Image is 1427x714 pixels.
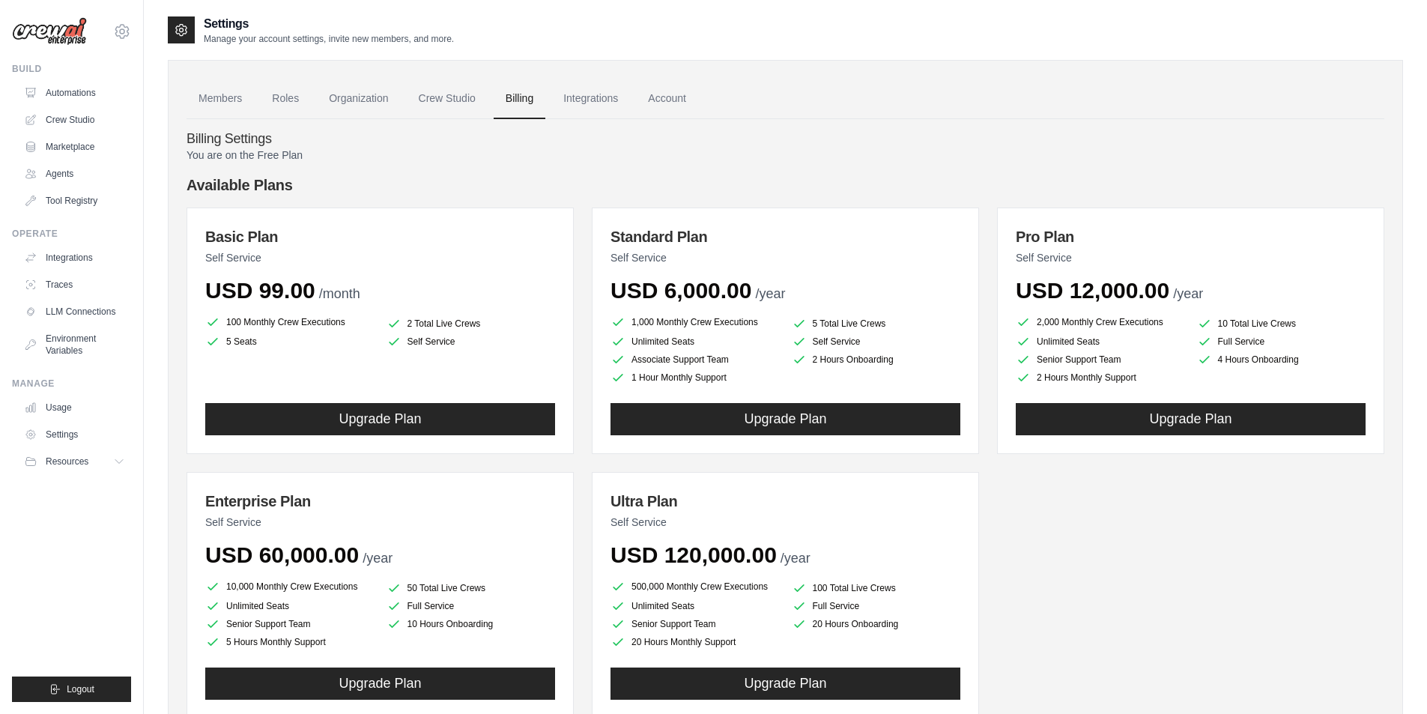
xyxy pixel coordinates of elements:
a: Environment Variables [18,327,131,363]
button: Logout [12,677,131,702]
p: Self Service [611,250,960,265]
span: /year [1173,286,1203,301]
h3: Basic Plan [205,226,555,247]
a: Roles [260,79,311,119]
li: 2 Hours Monthly Support [1016,370,1185,385]
button: Upgrade Plan [611,668,960,700]
li: Self Service [387,334,556,349]
li: Self Service [792,334,961,349]
a: Organization [317,79,400,119]
a: Settings [18,423,131,447]
li: 10 Hours Onboarding [387,617,556,632]
img: Logo [12,17,87,46]
h3: Ultra Plan [611,491,960,512]
li: 100 Total Live Crews [792,581,961,596]
li: 10 Total Live Crews [1197,316,1366,331]
li: Associate Support Team [611,352,780,367]
a: Integrations [551,79,630,119]
li: 50 Total Live Crews [387,581,556,596]
p: You are on the Free Plan [187,148,1384,163]
li: Unlimited Seats [611,599,780,614]
span: USD 120,000.00 [611,542,777,567]
li: 20 Hours Onboarding [792,617,961,632]
a: LLM Connections [18,300,131,324]
a: Members [187,79,254,119]
h3: Pro Plan [1016,226,1366,247]
li: 2 Hours Onboarding [792,352,961,367]
li: 5 Total Live Crews [792,316,961,331]
button: Upgrade Plan [1016,403,1366,435]
p: Self Service [1016,250,1366,265]
a: Agents [18,162,131,186]
li: Senior Support Team [205,617,375,632]
h3: Standard Plan [611,226,960,247]
li: 5 Seats [205,334,375,349]
h4: Available Plans [187,175,1384,196]
button: Upgrade Plan [205,668,555,700]
a: Crew Studio [407,79,488,119]
li: 100 Monthly Crew Executions [205,313,375,331]
li: 4 Hours Onboarding [1197,352,1366,367]
button: Upgrade Plan [611,403,960,435]
a: Automations [18,81,131,105]
h2: Settings [204,15,454,33]
li: 2,000 Monthly Crew Executions [1016,313,1185,331]
a: Traces [18,273,131,297]
span: USD 12,000.00 [1016,278,1169,303]
a: Tool Registry [18,189,131,213]
a: Integrations [18,246,131,270]
li: 1,000 Monthly Crew Executions [611,313,780,331]
h3: Enterprise Plan [205,491,555,512]
a: Usage [18,396,131,420]
li: 1 Hour Monthly Support [611,370,780,385]
button: Upgrade Plan [205,403,555,435]
div: Operate [12,228,131,240]
p: Self Service [205,250,555,265]
li: Senior Support Team [1016,352,1185,367]
li: Full Service [792,599,961,614]
div: Manage [12,378,131,390]
li: Senior Support Team [611,617,780,632]
a: Crew Studio [18,108,131,132]
li: 500,000 Monthly Crew Executions [611,578,780,596]
li: Full Service [387,599,556,614]
p: Manage your account settings, invite new members, and more. [204,33,454,45]
li: Unlimited Seats [611,334,780,349]
div: Build [12,63,131,75]
a: Marketplace [18,135,131,159]
a: Account [636,79,698,119]
li: Unlimited Seats [1016,334,1185,349]
span: /year [781,551,811,566]
li: 20 Hours Monthly Support [611,635,780,650]
h4: Billing Settings [187,131,1384,148]
a: Billing [494,79,545,119]
span: /year [755,286,785,301]
span: Logout [67,683,94,695]
span: USD 99.00 [205,278,315,303]
li: 5 Hours Monthly Support [205,635,375,650]
li: Unlimited Seats [205,599,375,614]
button: Resources [18,450,131,474]
span: USD 6,000.00 [611,278,751,303]
p: Self Service [205,515,555,530]
span: USD 60,000.00 [205,542,359,567]
span: Resources [46,456,88,468]
span: /year [363,551,393,566]
li: 2 Total Live Crews [387,316,556,331]
span: /month [319,286,360,301]
li: Full Service [1197,334,1366,349]
li: 10,000 Monthly Crew Executions [205,578,375,596]
p: Self Service [611,515,960,530]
